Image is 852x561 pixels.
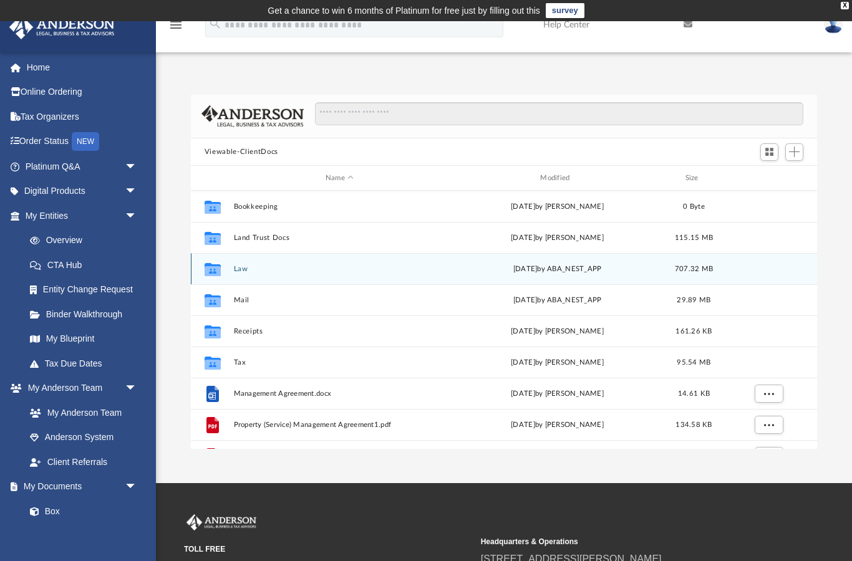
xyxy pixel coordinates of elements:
[17,400,143,425] a: My Anderson Team
[760,143,779,161] button: Switch to Grid View
[268,3,540,18] div: Get a chance to win 6 months of Platinum for free just by filling out this
[754,416,783,434] button: More options
[451,201,663,213] div: [DATE] by [PERSON_NAME]
[168,17,183,32] i: menu
[9,129,156,155] a: Order StatusNEW
[451,264,663,275] div: [DATE] by ABA_NEST_APP
[125,179,150,204] span: arrow_drop_down
[9,80,156,105] a: Online Ordering
[9,203,156,228] a: My Entitiesarrow_drop_down
[233,203,445,211] button: Bookkeeping
[72,132,99,151] div: NEW
[233,265,445,273] button: Law
[6,15,119,39] img: Anderson Advisors Platinum Portal
[451,357,663,368] div: [DATE] by [PERSON_NAME]
[481,536,769,547] small: Headquarters & Operations
[125,376,150,401] span: arrow_drop_down
[9,104,156,129] a: Tax Organizers
[546,3,584,18] a: survey
[675,234,713,241] span: 115.15 MB
[669,173,719,184] div: Size
[184,514,259,530] img: Anderson Advisors Platinum Portal
[191,191,817,449] div: grid
[17,252,156,277] a: CTA Hub
[677,359,710,366] span: 95.54 MB
[9,179,156,204] a: Digital Productsarrow_drop_down
[168,24,183,32] a: menu
[233,173,445,184] div: Name
[17,499,143,524] a: Box
[754,385,783,403] button: More options
[677,297,710,304] span: 29.89 MB
[233,390,445,398] span: Management Agreement.docx
[754,447,783,466] button: More options
[208,17,222,31] i: search
[17,351,156,376] a: Tax Due Dates
[841,2,849,9] div: close
[233,327,445,335] button: Receipts
[184,544,472,555] small: TOLL FREE
[678,390,710,397] span: 14.61 KB
[17,327,150,352] a: My Blueprint
[451,388,663,400] div: [DATE] by [PERSON_NAME]
[9,376,150,401] a: My Anderson Teamarrow_drop_down
[233,358,445,367] button: Tax
[9,154,156,179] a: Platinum Q&Aarrow_drop_down
[824,16,843,34] img: User Pic
[513,297,538,304] span: [DATE]
[451,233,663,244] div: [DATE] by [PERSON_NAME]
[196,173,228,184] div: id
[17,277,156,302] a: Entity Change Request
[233,421,445,429] span: Property (Service) Management Agreement1.pdf
[125,154,150,180] span: arrow_drop_down
[451,173,664,184] div: Modified
[675,266,713,272] span: 707.32 MB
[675,328,712,335] span: 161.26 KB
[9,55,156,80] a: Home
[315,102,804,126] input: Search files and folders
[451,326,663,337] div: [DATE] by [PERSON_NAME]
[233,296,445,304] button: Mail
[451,420,663,431] div: [DATE] by [PERSON_NAME]
[17,449,150,474] a: Client Referrals
[17,302,156,327] a: Binder Walkthrough
[17,425,150,450] a: Anderson System
[785,143,804,161] button: Add
[125,474,150,500] span: arrow_drop_down
[125,203,150,229] span: arrow_drop_down
[9,474,150,499] a: My Documentsarrow_drop_down
[724,173,811,184] div: id
[675,421,712,428] span: 134.58 KB
[205,146,278,158] button: Viewable-ClientDocs
[17,228,156,253] a: Overview
[451,295,663,306] div: by ABA_NEST_APP
[233,234,445,242] button: Land Trust Docs
[683,203,705,210] span: 0 Byte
